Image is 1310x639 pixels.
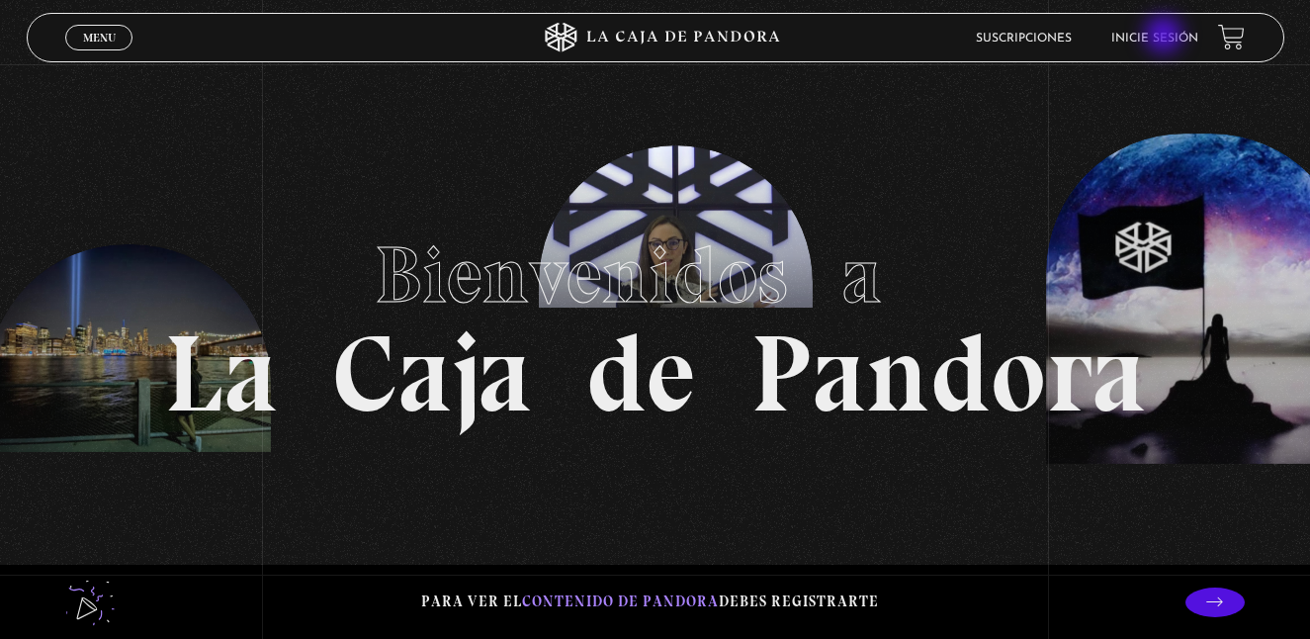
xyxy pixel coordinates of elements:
[375,228,936,322] span: Bienvenidos a
[83,32,116,44] span: Menu
[1218,24,1245,50] a: View your shopping cart
[76,48,123,62] span: Cerrar
[1111,33,1198,45] a: Inicie sesión
[976,33,1072,45] a: Suscripciones
[164,211,1146,428] h1: La Caja de Pandora
[421,589,879,615] p: Para ver el debes registrarte
[522,593,719,610] span: contenido de Pandora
